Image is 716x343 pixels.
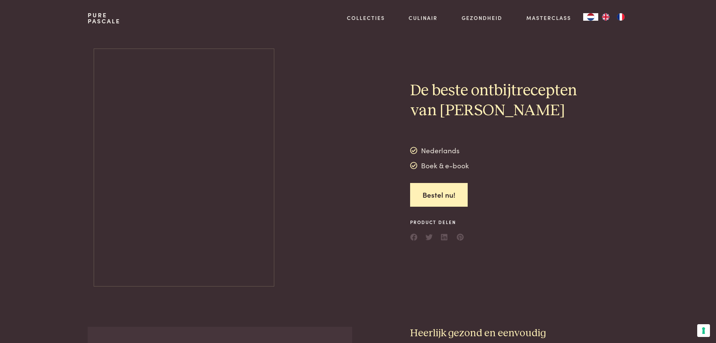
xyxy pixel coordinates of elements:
ul: Language list [598,13,628,21]
a: EN [598,13,613,21]
h3: Heerlijk gezond en eenvoudig [410,327,628,340]
a: Gezondheid [462,14,502,22]
h2: De beste ontbijtrecepten van [PERSON_NAME] [410,81,582,121]
div: Nederlands [410,145,469,156]
a: Masterclass [526,14,571,22]
a: NL [583,13,598,21]
a: Bestel nu! [410,183,468,207]
div: Boek & e-book [410,160,469,171]
span: Product delen [410,219,464,226]
aside: Language selected: Nederlands [583,13,628,21]
div: Language [583,13,598,21]
a: PurePascale [88,12,120,24]
a: Culinair [409,14,438,22]
button: Uw voorkeuren voor toestemming voor trackingtechnologieën [697,324,710,337]
a: Collecties [347,14,385,22]
a: FR [613,13,628,21]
